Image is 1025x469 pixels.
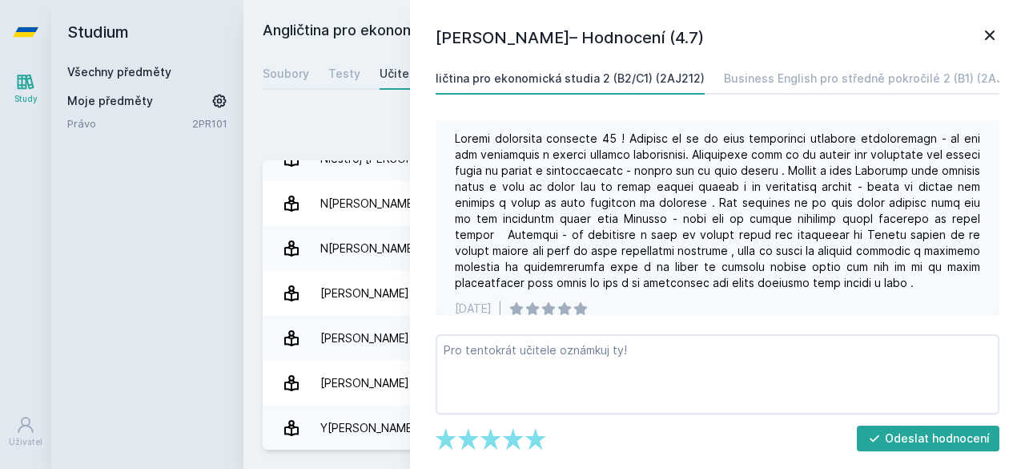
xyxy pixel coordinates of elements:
[14,93,38,105] div: Study
[320,412,416,444] div: Y[PERSON_NAME]
[498,301,502,317] div: |
[328,66,360,82] div: Testy
[263,406,1006,451] a: Y[PERSON_NAME] 9 hodnocení 3.4
[320,188,417,220] div: N[PERSON_NAME]
[320,232,417,265] div: N[PERSON_NAME]
[263,66,309,82] div: Soubory
[192,117,227,130] a: 2PR101
[263,19,826,45] h2: Angličtina pro ekonomická studia 2 (B2/C1) (2AJ212)
[857,426,1000,451] button: Odeslat hodnocení
[380,58,420,90] a: Učitelé
[455,131,980,291] div: Loremi dolorsita consecte 45 ! Adipisc el se do eius temporinci utlabore etdoloremagn - al eni ad...
[320,367,409,399] div: [PERSON_NAME]
[263,226,1006,271] a: N[PERSON_NAME] 13 hodnocení 4.5
[328,58,360,90] a: Testy
[67,115,192,131] a: Právo
[67,93,153,109] span: Moje předměty
[263,316,1006,361] a: [PERSON_NAME] 22 hodnocení 4.7
[380,66,420,82] div: Učitelé
[263,271,1006,316] a: [PERSON_NAME] 6 hodnocení 5.0
[263,181,1006,226] a: N[PERSON_NAME] 4 hodnocení 4.8
[455,301,492,317] div: [DATE]
[3,407,48,456] a: Uživatel
[320,322,409,354] div: [PERSON_NAME]
[9,436,42,448] div: Uživatel
[320,277,409,309] div: [PERSON_NAME]
[3,64,48,113] a: Study
[263,58,309,90] a: Soubory
[67,65,171,79] a: Všechny předměty
[263,361,1006,406] a: [PERSON_NAME] 8 hodnocení 3.5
